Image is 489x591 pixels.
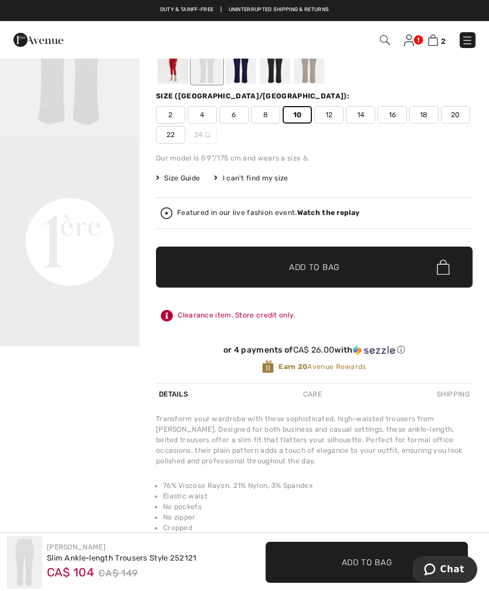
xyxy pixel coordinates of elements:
[434,384,473,405] div: Shipping
[314,106,344,124] span: 12
[99,565,138,582] span: CA$ 149
[163,512,473,522] li: No zipper
[177,209,359,217] div: Featured in our live fashion event.
[163,491,473,501] li: Elastic waist
[413,556,477,585] iframe: Opens a widget where you can chat to one of our agents
[156,173,200,183] span: Size Guide
[441,37,446,46] span: 2
[156,106,185,124] span: 2
[219,106,249,124] span: 6
[409,106,439,124] span: 18
[156,384,191,405] div: Details
[163,480,473,491] li: 76% Viscose Rayon, 21% Nylon, 3% Spandex
[163,522,473,533] li: Cropped
[342,556,392,568] span: Add to Bag
[461,35,473,46] img: Menu
[378,106,407,124] span: 16
[158,40,188,84] div: Radiant red
[161,207,172,219] img: Watch the replay
[441,106,470,124] span: 20
[156,126,185,144] span: 22
[226,40,256,84] div: Midnight Blue
[428,33,446,47] a: 2
[156,247,473,288] button: Add to Bag
[214,173,288,183] div: I can't find my size
[163,501,473,512] li: No pockets
[283,106,312,124] span: 10
[7,536,42,589] img: Slim Ankle-Length Trousers Style 252121
[156,153,473,163] div: Our model is 5'9"/175 cm and wears a size 6.
[353,345,395,356] img: Sezzle
[160,6,329,12] a: Duty & tariff-free | Uninterrupted shipping & returns
[156,414,473,466] div: Transform your wardrobe with these sophisticated, high-waisted trousers from [PERSON_NAME]. Desig...
[188,126,217,144] span: 24
[13,28,63,52] img: 1ère Avenue
[192,40,222,84] div: White
[156,91,352,101] div: Size ([GEOGRAPHIC_DATA]/[GEOGRAPHIC_DATA]):
[437,259,450,275] img: Bag.svg
[289,261,339,274] span: Add to Bag
[205,132,210,138] img: ring-m.svg
[428,35,438,46] img: Shopping Bag
[293,345,335,355] span: CA$ 26.00
[266,542,468,583] button: Add to Bag
[13,33,63,45] a: 1ère Avenue
[404,35,414,46] img: My Info
[47,561,94,579] span: CA$ 104
[156,345,473,356] div: or 4 payments of with
[297,209,360,217] strong: Watch the replay
[279,361,366,372] span: Avenue Rewards
[47,543,106,551] a: [PERSON_NAME]
[156,345,473,360] div: or 4 payments ofCA$ 26.00withSezzle Click to learn more about Sezzle
[251,106,280,124] span: 8
[47,552,197,564] div: Slim Ankle-length Trousers Style 252121
[380,35,390,45] img: Search
[279,363,307,371] strong: Earn 20
[188,106,217,124] span: 4
[156,305,473,326] div: Clearance item. Store credit only.
[300,384,325,405] div: Care
[260,40,290,84] div: Black
[294,40,324,84] div: Moonstone
[346,106,375,124] span: 14
[262,360,274,374] img: Avenue Rewards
